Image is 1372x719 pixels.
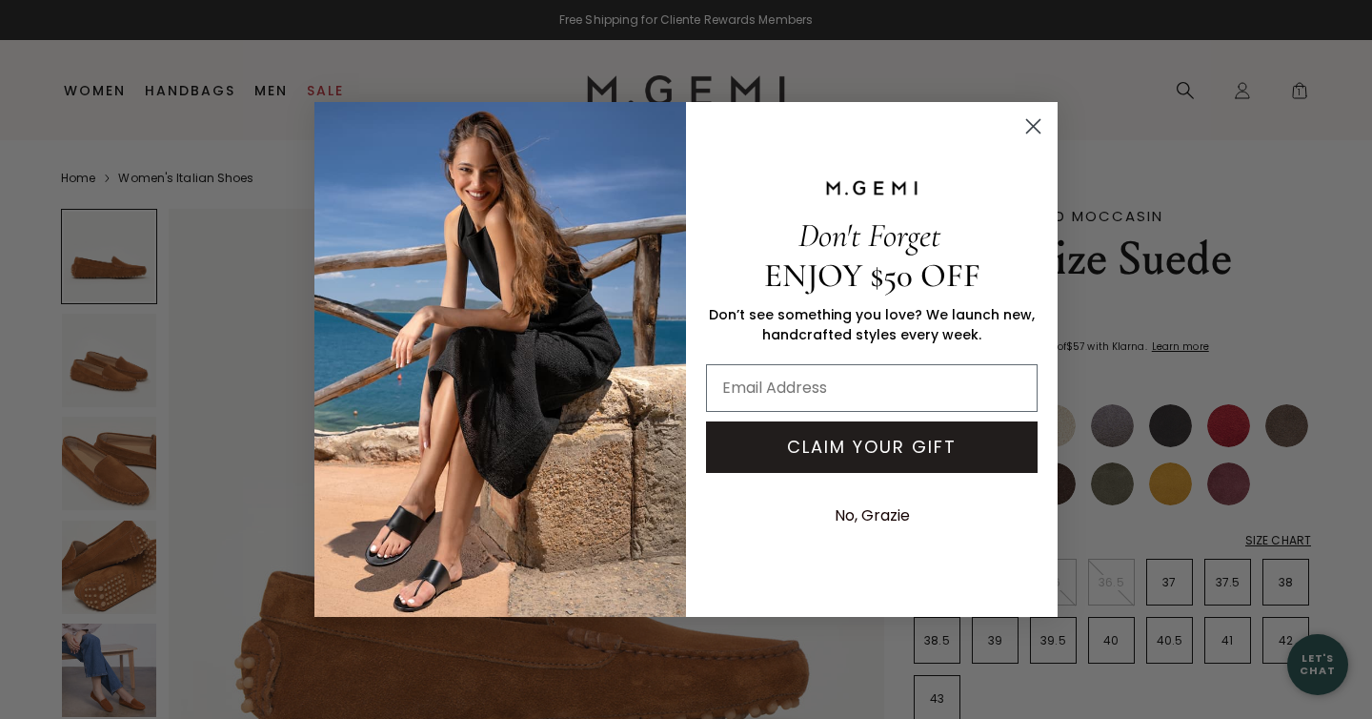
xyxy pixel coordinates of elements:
button: CLAIM YOUR GIFT [706,421,1038,473]
span: ENJOY $50 OFF [764,256,980,296]
span: Don't Forget [798,216,940,256]
img: M.GEMI [824,179,919,196]
img: M.Gemi [314,102,686,617]
span: Don’t see something you love? We launch new, handcrafted styles every week. [709,305,1035,344]
input: Email Address [706,364,1038,412]
button: Close dialog [1017,110,1050,143]
button: No, Grazie [825,492,919,540]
